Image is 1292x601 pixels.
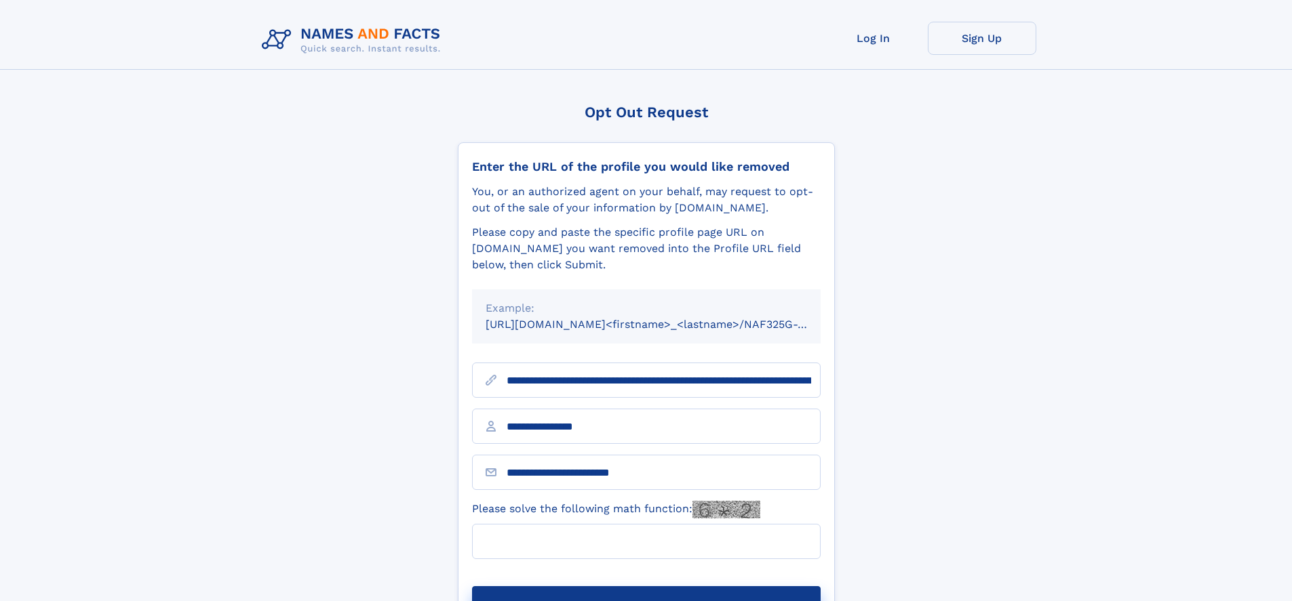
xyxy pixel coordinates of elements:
div: Example: [486,300,807,316]
small: [URL][DOMAIN_NAME]<firstname>_<lastname>/NAF325G-xxxxxxxx [486,318,846,331]
div: Enter the URL of the profile you would like removed [472,159,821,174]
a: Log In [819,22,928,55]
a: Sign Up [928,22,1036,55]
div: Please copy and paste the specific profile page URL on [DOMAIN_NAME] you want removed into the Pr... [472,224,821,273]
div: Opt Out Request [458,104,835,121]
img: Logo Names and Facts [256,22,452,58]
label: Please solve the following math function: [472,501,760,518]
div: You, or an authorized agent on your behalf, may request to opt-out of the sale of your informatio... [472,184,821,216]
